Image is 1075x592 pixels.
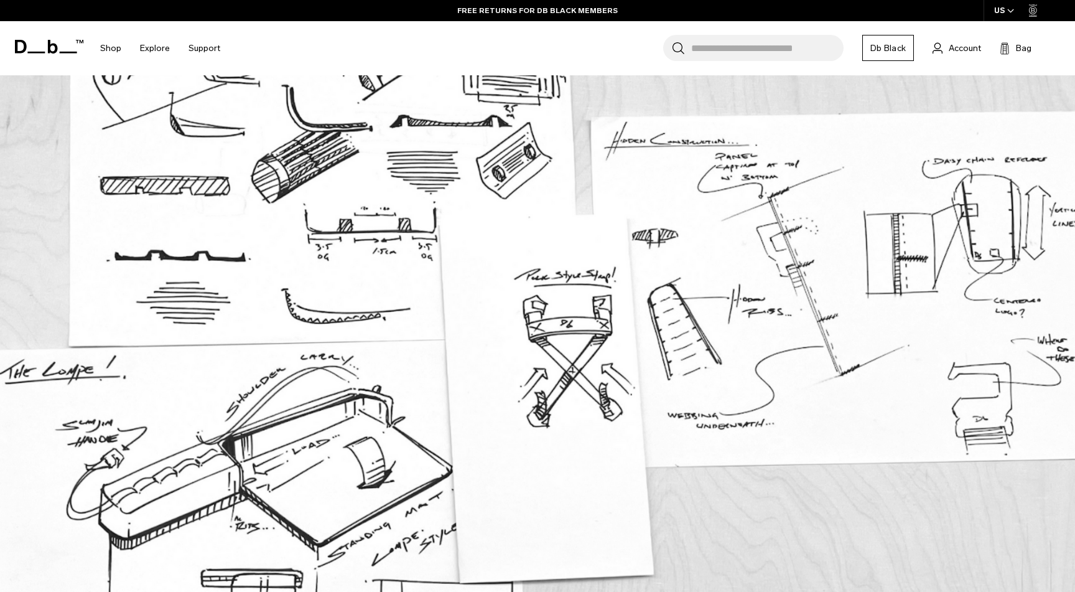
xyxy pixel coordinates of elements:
a: Db Black [862,35,914,61]
a: Account [933,40,981,55]
a: Explore [140,26,170,70]
a: Support [188,26,220,70]
a: FREE RETURNS FOR DB BLACK MEMBERS [457,5,618,16]
span: Bag [1016,42,1031,55]
a: Shop [100,26,121,70]
span: Account [949,42,981,55]
button: Bag [1000,40,1031,55]
nav: Main Navigation [91,21,230,75]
